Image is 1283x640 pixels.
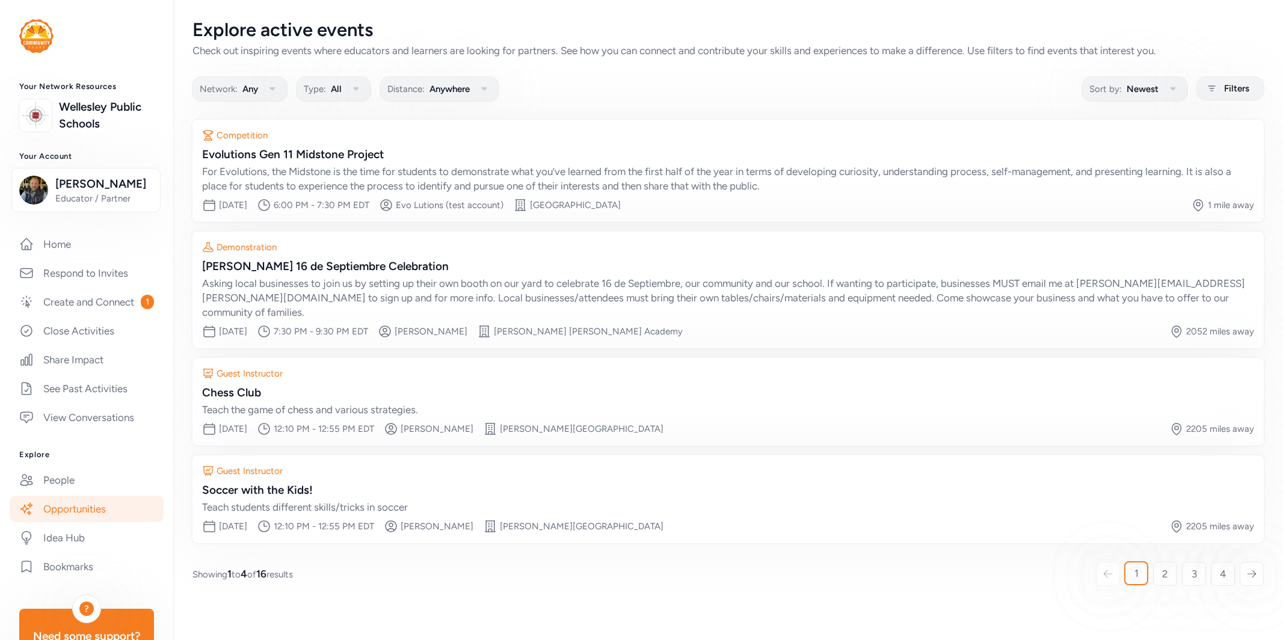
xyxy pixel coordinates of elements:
[1211,562,1235,586] a: 4
[241,568,247,580] span: 4
[1081,76,1188,102] button: Sort by:Newest
[141,295,154,309] span: 1
[380,76,499,102] button: Distance:Anywhere
[10,496,164,522] a: Opportunities
[274,199,369,211] div: 6:00 PM - 7:30 PM EDT
[202,276,1254,319] div: Asking local businesses to join us by setting up their own booth on our yard to celebrate 16 de S...
[387,82,425,96] span: Distance:
[274,325,368,337] div: 7:30 PM - 9:30 PM EDT
[219,325,247,337] div: [DATE]
[55,192,153,205] span: Educator / Partner
[217,241,277,253] div: Demonstration
[1186,325,1254,337] div: 2052 miles away
[10,318,164,344] a: Close Activities
[219,520,247,532] div: [DATE]
[1220,567,1226,581] span: 4
[192,19,1264,41] div: Explore active events
[202,164,1254,193] div: For Evolutions, the Midstone is the time for students to demonstrate what you’ve learned from the...
[200,82,238,96] span: Network:
[1192,567,1197,581] span: 3
[217,368,283,380] div: Guest Instructor
[11,168,161,212] button: [PERSON_NAME]Educator / Partner
[1089,82,1122,96] span: Sort by:
[331,82,342,96] span: All
[192,567,293,581] span: Showing to of results
[1134,566,1139,580] span: 1
[227,568,232,580] span: 1
[500,520,663,532] div: [PERSON_NAME][GEOGRAPHIC_DATA]
[19,152,154,161] h3: Your Account
[1127,82,1158,96] span: Newest
[494,325,683,337] div: [PERSON_NAME] [PERSON_NAME] Academy
[19,82,154,91] h3: Your Network Resources
[202,384,1254,401] div: Chess Club
[256,568,266,580] span: 16
[304,82,326,96] span: Type:
[202,402,1254,417] div: Teach the game of chess and various strategies.
[217,129,268,141] div: Competition
[202,500,1254,514] div: Teach students different skills/tricks in soccer
[217,465,283,477] div: Guest Instructor
[1153,562,1177,586] a: 2
[19,450,154,460] h3: Explore
[530,199,621,211] div: [GEOGRAPHIC_DATA]
[10,404,164,431] a: View Conversations
[401,520,473,532] div: [PERSON_NAME]
[219,423,247,435] div: [DATE]
[10,467,164,493] a: People
[242,82,258,96] span: Any
[10,553,164,580] a: Bookmarks
[192,76,288,102] button: Network:Any
[202,258,1254,275] div: [PERSON_NAME] 16 de Septiembre Celebration
[395,325,467,337] div: [PERSON_NAME]
[1182,562,1206,586] a: 3
[1224,81,1249,96] span: Filters
[296,76,371,102] button: Type:All
[202,482,1254,499] div: Soccer with the Kids!
[274,423,374,435] div: 12:10 PM - 12:55 PM EDT
[401,423,473,435] div: [PERSON_NAME]
[10,260,164,286] a: Respond to Invites
[1162,567,1168,581] span: 2
[1186,520,1254,532] div: 2205 miles away
[22,102,49,129] img: logo
[59,99,154,132] a: Wellesley Public Schools
[1208,199,1254,211] div: 1 mile away
[10,346,164,373] a: Share Impact
[396,199,503,211] div: Evo Lutions (test account)
[10,231,164,257] a: Home
[202,146,1254,163] div: Evolutions Gen 11 Midstone Project
[274,520,374,532] div: 12:10 PM - 12:55 PM EDT
[10,289,164,315] a: Create and Connect1
[192,43,1264,58] div: Check out inspiring events where educators and learners are looking for partners. See how you can...
[19,19,54,53] img: logo
[55,176,153,192] span: [PERSON_NAME]
[10,375,164,402] a: See Past Activities
[10,525,164,551] a: Idea Hub
[500,423,663,435] div: [PERSON_NAME][GEOGRAPHIC_DATA]
[219,199,247,211] div: [DATE]
[429,82,470,96] span: Anywhere
[1186,423,1254,435] div: 2205 miles away
[79,602,94,616] div: ?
